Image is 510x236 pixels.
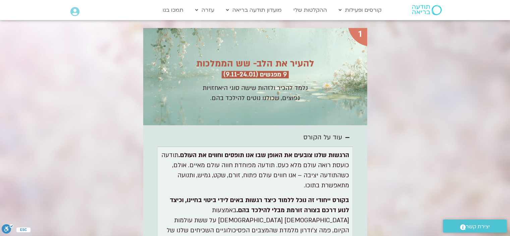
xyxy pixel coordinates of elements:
img: תודעה בריאה [412,5,442,15]
summary: עוד על הקורס [157,129,353,147]
h3: להעיר את הלב- שש הממלכות [175,58,336,69]
a: קורסים ופעילות [335,4,385,16]
a: ההקלטות שלי [290,4,330,16]
div: עוד על הקורס [303,132,342,143]
strong: הרגשות שלנו צובעים את האופן שבו אנו תופסים וחווים את העולם. [178,151,349,159]
a: עזרה [192,4,218,16]
p: תודעה כועסת רואה עולם מלא כעס. תודעה מפוחדת חווה עולם מאיים. אולם, כשהתודעה יציבה – אנו חווים עול... [161,150,349,191]
h3: 9 מפגשים (9.11-24.01) [223,71,287,78]
a: מועדון תודעה בריאה [223,4,285,16]
b: בקורס ייחודי זה נוכל ללמוד כיצד רגשות באים לידי ביטוי בחיינו, וכיצד לנוע דרכם בצורה זורמת מבלי לה... [170,196,349,215]
p: נלמד להכיר ולזהות שישה סוגי היאחזויות נפוצים, שכולנו נוטים להילכד בהם. [202,83,308,103]
a: תמכו בנו [159,4,187,16]
span: יצירת קשר [466,222,490,231]
a: יצירת קשר [443,220,507,233]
